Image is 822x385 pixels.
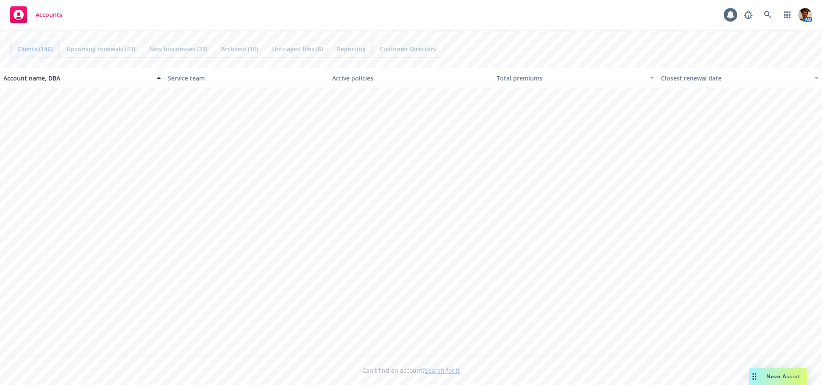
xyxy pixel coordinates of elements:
span: Accounts [36,11,62,18]
span: Upcoming renewals (43) [67,44,135,53]
button: Total premiums [493,68,658,88]
a: Switch app [779,6,796,23]
img: photo [798,8,812,22]
div: Drag to move [749,368,760,385]
a: Report a Bug [740,6,757,23]
span: New businesses (29) [149,44,207,53]
div: Account name, DBA [3,74,152,83]
a: Search [759,6,776,23]
span: Customer Directory [380,44,437,53]
div: Service team [168,74,325,83]
div: Total premiums [497,74,645,83]
button: Closest renewal date [658,68,822,88]
a: Accounts [7,3,66,27]
div: Closest renewal date [661,74,809,83]
span: Nova Assist [766,373,800,380]
button: Nova Assist [749,368,807,385]
span: Archived (10) [221,44,258,53]
div: Active policies [332,74,490,83]
button: Service team [164,68,329,88]
a: Search for it [425,366,460,374]
span: Untriaged files (6) [272,44,323,53]
span: Can't find an account? [362,366,460,375]
span: Clients (146) [17,44,53,53]
button: Active policies [329,68,493,88]
span: Reporting [337,44,366,53]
